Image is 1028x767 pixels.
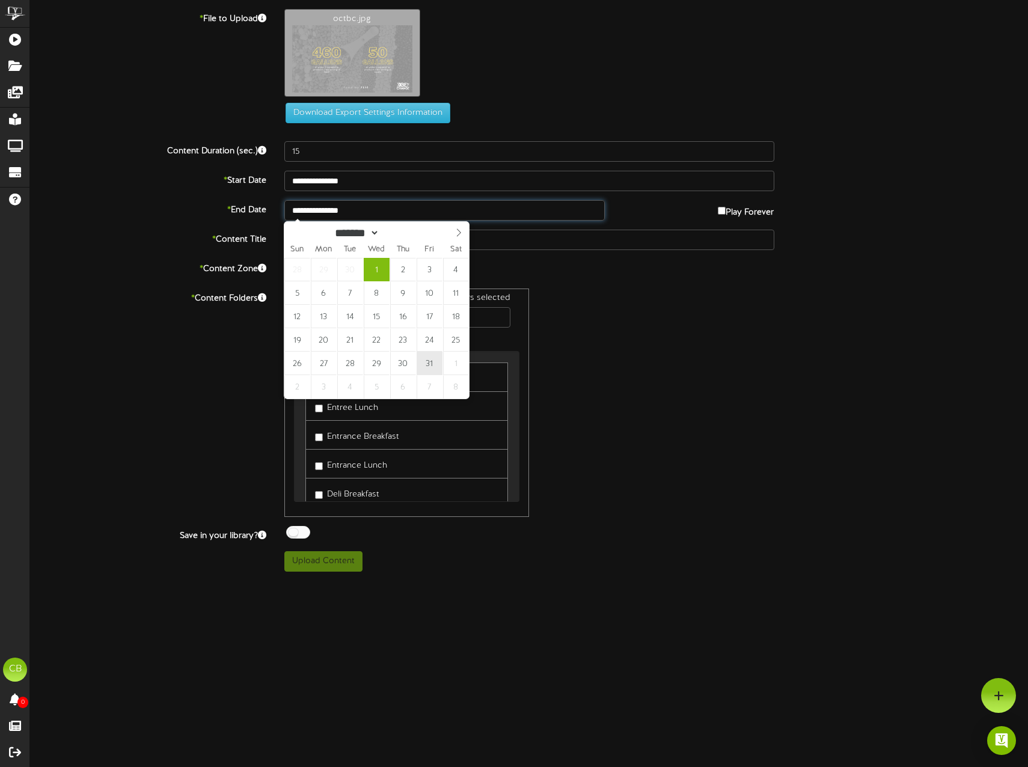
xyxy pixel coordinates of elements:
[390,375,416,399] span: November 6, 2025
[364,375,390,399] span: November 5, 2025
[21,289,275,305] label: Content Folders
[337,375,363,399] span: November 4, 2025
[315,462,323,470] input: Entrance Lunch
[21,230,275,246] label: Content Title
[284,246,311,254] span: Sun
[284,328,310,352] span: October 19, 2025
[337,281,363,305] span: October 7, 2025
[987,726,1016,755] div: Open Intercom Messenger
[390,305,416,328] span: October 16, 2025
[442,246,469,254] span: Sat
[417,352,442,375] span: October 31, 2025
[443,375,469,399] span: November 8, 2025
[417,258,442,281] span: October 3, 2025
[284,258,310,281] span: September 28, 2025
[390,328,416,352] span: October 23, 2025
[315,456,387,472] label: Entrance Lunch
[315,427,399,443] label: Entrance Breakfast
[363,246,390,254] span: Wed
[337,305,363,328] span: October 14, 2025
[311,305,337,328] span: October 13, 2025
[417,305,442,328] span: October 17, 2025
[390,258,416,281] span: October 2, 2025
[280,109,450,118] a: Download Export Settings Information
[284,551,363,572] button: Upload Content
[315,491,323,499] input: Deli Breakfast
[364,305,390,328] span: October 15, 2025
[284,352,310,375] span: October 26, 2025
[315,484,379,501] label: Deli Breakfast
[364,352,390,375] span: October 29, 2025
[315,398,378,414] label: Entree Lunch
[337,328,363,352] span: October 21, 2025
[718,200,774,219] label: Play Forever
[311,328,337,352] span: October 20, 2025
[284,281,310,305] span: October 5, 2025
[718,207,726,215] input: Play Forever
[337,352,363,375] span: October 28, 2025
[364,328,390,352] span: October 22, 2025
[21,200,275,216] label: End Date
[311,352,337,375] span: October 27, 2025
[284,375,310,399] span: November 2, 2025
[311,258,337,281] span: September 29, 2025
[315,433,323,441] input: Entrance Breakfast
[21,141,275,157] label: Content Duration (sec.)
[286,103,450,123] button: Download Export Settings Information
[21,171,275,187] label: Start Date
[417,328,442,352] span: October 24, 2025
[21,259,275,275] label: Content Zone
[17,697,28,708] span: 0
[443,281,469,305] span: October 11, 2025
[311,281,337,305] span: October 6, 2025
[337,246,363,254] span: Tue
[443,258,469,281] span: October 4, 2025
[390,352,416,375] span: October 30, 2025
[364,281,390,305] span: October 8, 2025
[21,9,275,25] label: File to Upload
[284,305,310,328] span: October 12, 2025
[310,246,337,254] span: Mon
[379,227,423,239] input: Year
[364,258,390,281] span: October 1, 2025
[443,328,469,352] span: October 25, 2025
[417,375,442,399] span: November 7, 2025
[443,305,469,328] span: October 18, 2025
[390,281,416,305] span: October 9, 2025
[337,258,363,281] span: September 30, 2025
[315,405,323,412] input: Entree Lunch
[21,526,275,542] label: Save in your library?
[311,375,337,399] span: November 3, 2025
[443,352,469,375] span: November 1, 2025
[390,246,416,254] span: Thu
[3,658,27,682] div: CB
[416,246,442,254] span: Fri
[417,281,442,305] span: October 10, 2025
[284,230,774,250] input: Title of this Content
